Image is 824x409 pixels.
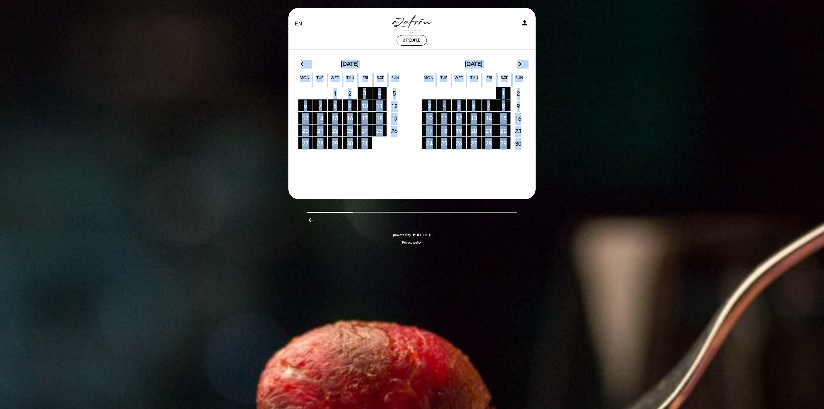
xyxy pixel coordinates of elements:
[329,75,342,87] span: Wed
[358,112,372,124] span: 17
[452,137,466,149] span: 26
[359,75,372,87] span: Fri
[511,125,525,137] span: 23
[403,38,420,43] span: 2 people
[328,99,342,111] span: 8
[511,137,525,149] span: 30
[393,233,411,237] span: powered by
[358,137,372,149] span: 31
[372,112,387,124] span: 18
[521,19,529,27] i: person
[387,100,401,112] span: 12
[511,112,525,124] span: 16
[358,87,372,99] span: 3
[358,99,372,111] span: 10
[482,137,496,149] span: 28
[467,125,481,136] span: 20
[498,75,511,87] span: Sat
[511,87,525,99] span: 2
[437,75,450,87] span: Tue
[358,125,372,136] span: 24
[341,60,359,69] span: [DATE]
[301,60,306,69] i: arrow_back_ios
[344,75,357,87] span: Thu
[387,112,401,124] span: 19
[313,125,327,136] span: 21
[298,75,311,87] span: Mon
[387,87,401,99] span: 5
[372,87,387,99] span: 4
[467,112,481,124] span: 13
[517,60,523,69] i: arrow_forward_ios
[413,233,431,237] img: MEITRE
[452,112,466,124] span: 12
[402,240,422,245] a: Privacy policy
[422,137,436,149] span: 24
[422,99,436,111] span: 3
[422,112,436,124] span: 10
[482,99,496,111] span: 7
[298,99,313,111] span: 6
[371,15,452,33] a: Azafran
[343,99,357,111] span: 9
[372,125,387,136] span: 25
[422,75,435,87] span: Mon
[496,87,510,99] span: 1
[437,99,451,111] span: 4
[465,60,482,69] span: [DATE]
[496,137,510,149] span: 29
[467,137,481,149] span: 27
[343,137,357,149] span: 30
[328,87,342,99] span: 1
[513,75,526,87] span: Sun
[496,99,510,111] span: 8
[437,125,451,136] span: 18
[313,99,327,111] span: 7
[298,137,313,149] span: 27
[452,99,466,111] span: 5
[328,137,342,149] span: 29
[437,112,451,124] span: 11
[307,216,315,224] i: arrow_backward
[313,137,327,149] span: 28
[298,125,313,136] span: 20
[372,99,387,111] span: 11
[482,125,496,136] span: 21
[496,112,510,124] span: 15
[467,99,481,111] span: 6
[496,125,510,136] span: 22
[343,112,357,124] span: 16
[343,125,357,136] span: 23
[468,75,481,87] span: Thu
[393,233,431,237] a: powered by
[328,112,342,124] span: 15
[387,125,401,137] span: 26
[298,112,313,124] span: 13
[343,87,357,99] span: 2
[422,125,436,136] span: 17
[453,75,465,87] span: Wed
[314,75,326,87] span: Tue
[389,75,402,87] span: Sun
[521,19,529,29] button: person
[452,125,466,136] span: 19
[374,75,387,87] span: Sat
[437,137,451,149] span: 25
[313,112,327,124] span: 14
[482,112,496,124] span: 14
[328,125,342,136] span: 22
[511,100,525,112] span: 9
[483,75,496,87] span: Fri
